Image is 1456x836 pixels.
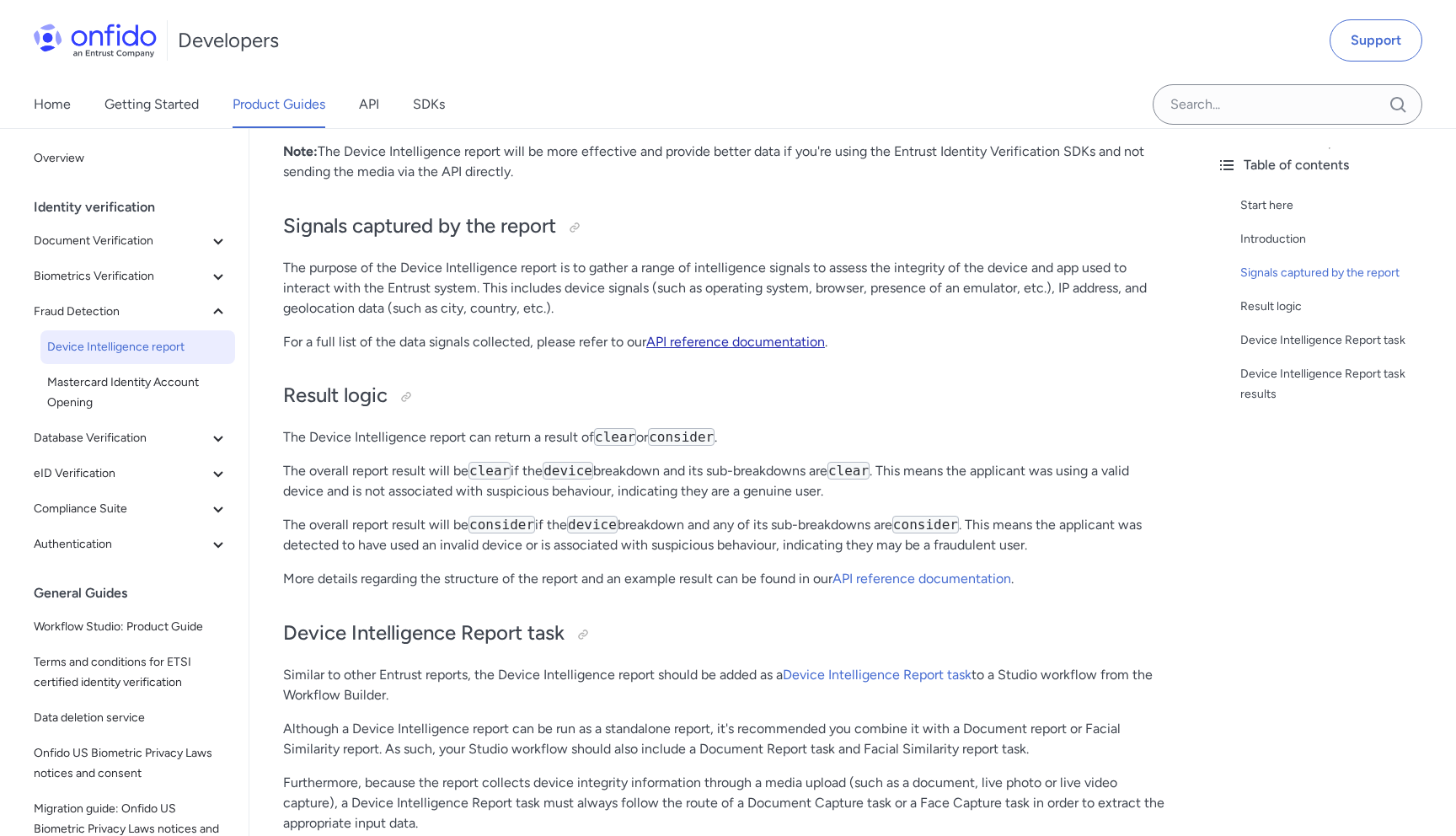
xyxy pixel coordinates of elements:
div: Identity verification [34,190,242,224]
button: eID Verification [27,457,235,490]
span: Workflow Studio: Product Guide [34,617,228,637]
button: Fraud Detection [27,295,235,329]
code: clear [827,462,870,480]
a: Introduction [1240,229,1443,249]
span: Data deletion service [34,708,228,728]
a: Device Intelligence report [40,330,235,364]
span: Document Verification [34,231,208,251]
a: Device Intelligence Report task [1240,330,1443,351]
p: The overall report result will be if the breakdown and any of its sub-breakdowns are . This means... [283,515,1170,555]
a: Start here [1240,196,1443,216]
p: Similar to other Entrust reports, the Device Intelligence report should be added as a to a Studio... [283,665,1170,705]
a: Getting Started [104,81,199,128]
a: API reference documentation [832,571,1011,587]
p: The Device Intelligence report will be more effective and provide better data if you're using the... [283,142,1170,182]
p: Furthermore, because the report collects device integrity information through a media upload (suc... [283,773,1170,833]
a: Data deletion service [27,701,235,735]
code: clear [468,462,511,480]
code: consider [648,428,715,446]
strong: Note: [283,143,318,159]
a: Device Intelligence Report task [783,667,972,683]
a: API [359,81,379,128]
p: For a full list of the data signals collected, please refer to our . [283,332,1170,352]
a: Home [34,81,71,128]
code: consider [468,516,535,533]
span: Onfido US Biometric Privacy Laws notices and consent [34,743,228,784]
h2: Signals captured by the report [283,212,1170,241]
a: Device Intelligence Report task results [1240,364,1443,405]
button: Biometrics Verification [27,260,235,293]
code: device [543,462,593,480]
img: Onfido Logo [34,24,157,57]
h2: Device Intelligence Report task [283,619,1170,648]
span: Authentication [34,534,208,555]
p: The purpose of the Device Intelligence report is to gather a range of intelligence signals to ass... [283,258,1170,319]
span: Biometrics Verification [34,266,208,287]
button: Database Verification [27,421,235,455]
span: Overview [34,148,228,169]
a: Overview [27,142,235,175]
button: Compliance Suite [27,492,235,526]
a: Support [1330,19,1422,62]
a: Workflow Studio: Product Guide [27,610,235,644]
button: Authentication [27,528,235,561]
a: SDKs [413,81,445,128]
p: More details regarding the structure of the report and an example result can be found in our . [283,569,1170,589]
a: Mastercard Identity Account Opening [40,366,235,420]
code: clear [594,428,636,446]
span: Device Intelligence report [47,337,228,357]
input: Onfido search input field [1153,84,1422,125]
span: Mastercard Identity Account Opening [47,372,228,413]
a: Terms and conditions for ETSI certified identity verification [27,646,235,699]
code: consider [892,516,959,533]
div: Table of contents [1217,155,1443,175]
h2: Result logic [283,382,1170,410]
span: eID Verification [34,464,208,484]
span: Database Verification [34,428,208,448]
span: Compliance Suite [34,499,208,519]
span: Fraud Detection [34,302,208,322]
p: Although a Device Intelligence report can be run as a standalone report, it's recommended you com... [283,719,1170,759]
div: General Guides [34,576,242,610]
a: Product Guides [233,81,325,128]
p: The overall report result will be if the breakdown and its sub-breakdowns are . This means the ap... [283,461,1170,501]
a: Result logic [1240,297,1443,317]
h1: Developers [178,27,279,54]
p: The Device Intelligence report can return a result of or . [283,427,1170,447]
a: API reference documentation [646,334,825,350]
a: Signals captured by the report [1240,263,1443,283]
code: device [567,516,618,533]
button: Document Verification [27,224,235,258]
a: Onfido US Biometric Privacy Laws notices and consent [27,737,235,790]
span: Terms and conditions for ETSI certified identity verification [34,652,228,693]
